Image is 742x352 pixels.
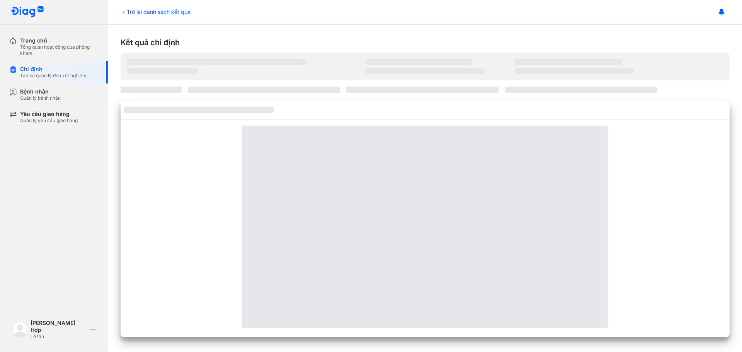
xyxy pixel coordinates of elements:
div: Chỉ định [20,66,87,73]
div: Quản lý yêu cầu giao hàng [20,117,78,124]
div: Lễ tân [31,333,87,340]
div: Yêu cầu giao hàng [20,111,78,117]
div: Trở lại danh sách kết quả [121,8,191,16]
div: Quản lý bệnh nhân [20,95,61,101]
div: Bệnh nhân [20,88,61,95]
div: Tạo và quản lý đơn xét nghiệm [20,73,87,79]
div: Kết quả chỉ định [121,37,730,48]
div: Tổng quan hoạt động của phòng khám [20,44,99,56]
img: logo [12,322,28,337]
img: logo [11,6,44,18]
div: Trang chủ [20,37,99,44]
div: [PERSON_NAME] Hợp [31,320,87,333]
